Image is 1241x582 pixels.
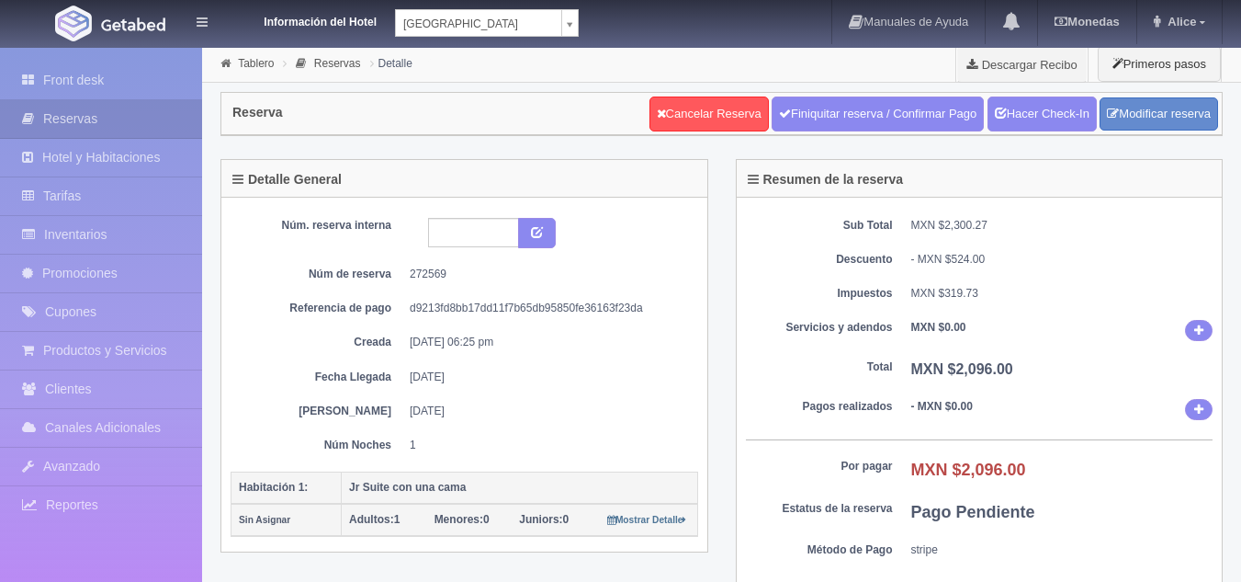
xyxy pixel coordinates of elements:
[746,218,893,234] dt: Sub Total
[349,513,400,526] span: 1
[1163,15,1196,29] span: Alice
[244,335,391,350] dt: Creada
[395,9,579,37] a: [GEOGRAPHIC_DATA]
[911,361,1013,377] b: MXN $2,096.00
[342,472,698,504] th: Jr Suite con una cama
[746,320,893,336] dt: Servicios y adendos
[911,321,966,334] b: MXN $0.00
[366,54,417,72] li: Detalle
[230,9,377,30] dt: Información del Hotel
[987,97,1097,131] a: Hacer Check-In
[746,252,893,268] dt: Descuento
[519,513,562,526] strong: Juniors:
[911,542,1213,558] dd: stripe
[519,513,569,526] span: 0
[314,57,361,70] a: Reservas
[607,515,687,525] small: Mostrar Detalle
[239,515,290,525] small: Sin Asignar
[1055,15,1119,29] b: Monedas
[410,301,684,316] dd: d9213fd8bb17dd11f7b65db95850fe36163f23da
[649,97,769,131] a: Cancelar Reserva
[410,335,684,350] dd: [DATE] 06:25 pm
[911,218,1213,234] dd: MXN $2,300.27
[1100,97,1218,131] a: Modificar reserva
[956,46,1088,83] a: Descargar Recibo
[244,404,391,419] dt: [PERSON_NAME]
[410,370,684,385] dd: [DATE]
[911,503,1035,521] b: Pago Pendiente
[410,404,684,419] dd: [DATE]
[244,370,391,385] dt: Fecha Llegada
[746,359,893,375] dt: Total
[746,459,893,474] dt: Por pagar
[911,286,1213,302] dd: MXN $319.73
[434,513,490,526] span: 0
[911,252,1213,268] div: - MXN $524.00
[244,301,391,316] dt: Referencia de pago
[746,501,893,517] dt: Estatus de la reserva
[410,267,684,282] dd: 272569
[101,17,165,31] img: Getabed
[239,481,308,494] b: Habitación 1:
[244,267,391,282] dt: Núm de reserva
[1098,46,1221,82] button: Primeros pasos
[232,106,283,120] h4: Reserva
[772,97,984,131] a: Finiquitar reserva / Confirmar Pago
[607,513,687,526] a: Mostrar Detalle
[911,400,973,413] b: - MXN $0.00
[911,461,1026,479] b: MXN $2,096.00
[746,286,893,302] dt: Impuestos
[349,513,394,526] strong: Adultos:
[55,6,92,41] img: Getabed
[748,173,904,187] h4: Resumen de la reserva
[238,57,274,70] a: Tablero
[746,542,893,558] dt: Método de Pago
[434,513,483,526] strong: Menores:
[403,10,554,38] span: [GEOGRAPHIC_DATA]
[410,438,684,453] dd: 1
[244,218,391,234] dt: Núm. reserva interna
[244,438,391,453] dt: Núm Noches
[746,399,893,415] dt: Pagos realizados
[232,173,342,187] h4: Detalle General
